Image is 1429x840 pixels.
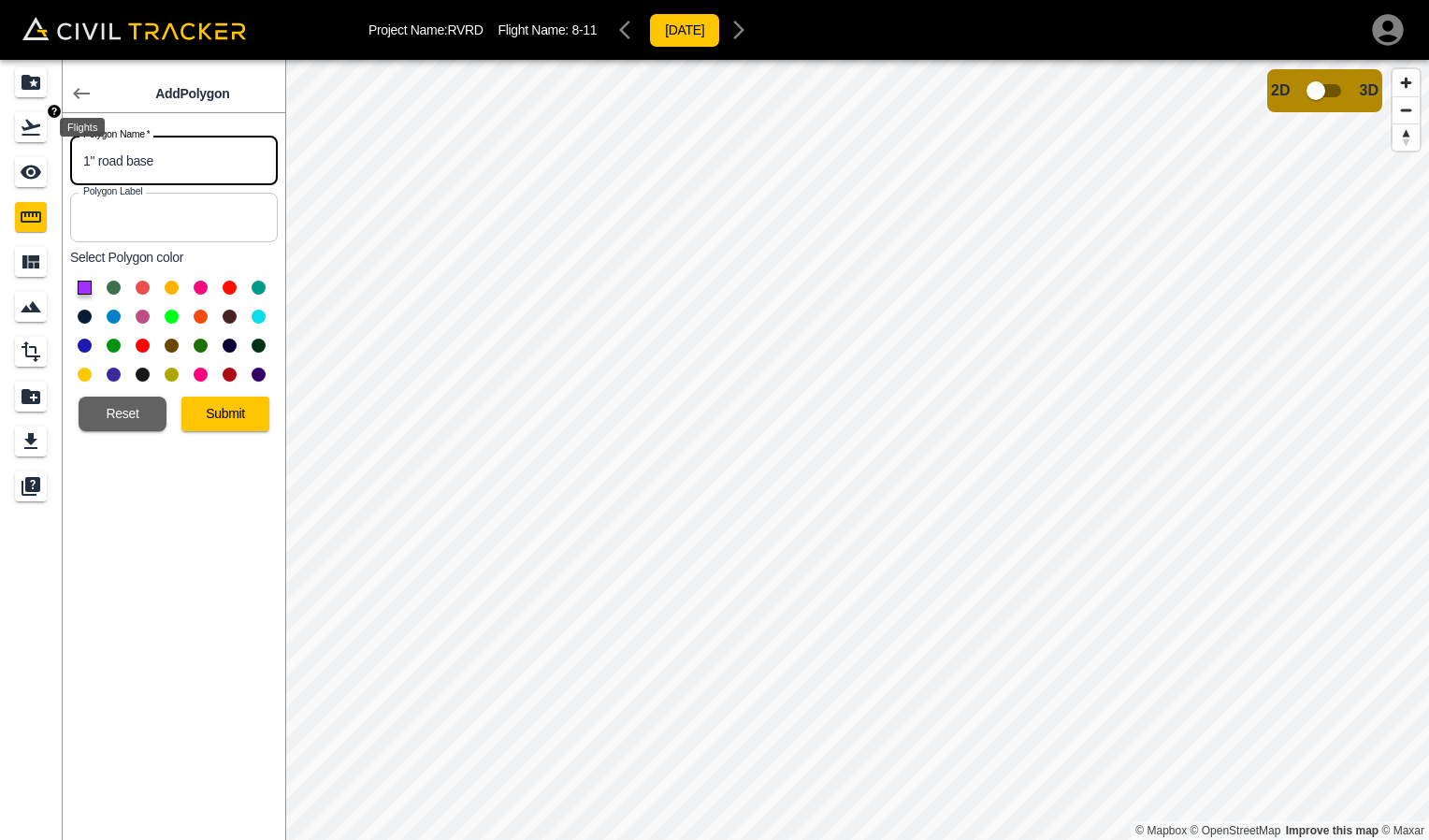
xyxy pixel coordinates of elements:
a: Map feedback [1286,824,1378,837]
p: Flight Name: [498,22,598,37]
span: 2D [1271,82,1290,99]
button: Reset bearing to north [1393,123,1420,151]
img: Civil Tracker [22,17,246,40]
a: Maxar [1381,824,1424,837]
button: [DATE] [649,13,720,48]
span: 8-11 [572,22,598,37]
a: OpenStreetMap [1191,824,1281,837]
button: Zoom out [1393,96,1420,123]
a: Mapbox [1135,824,1187,837]
span: 3D [1360,82,1378,99]
button: Zoom in [1393,69,1420,96]
p: Project Name: RVRD [368,22,484,37]
div: Flights [60,118,105,137]
canvas: Map [285,60,1429,840]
